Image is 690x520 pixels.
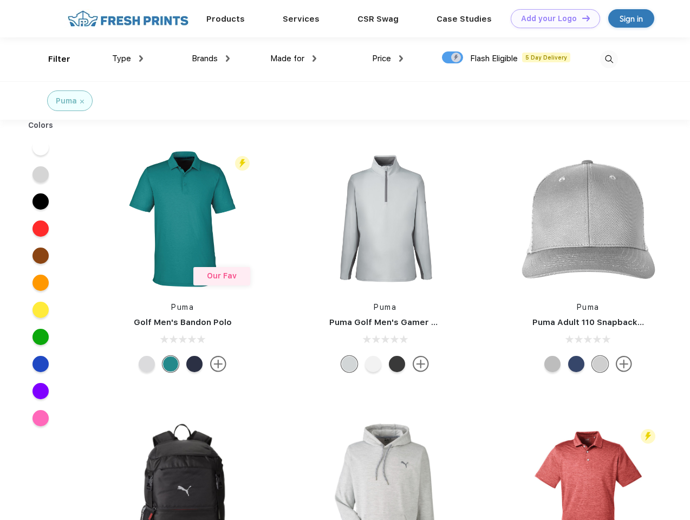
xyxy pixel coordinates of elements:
a: Golf Men's Bandon Polo [134,317,232,327]
span: Our Fav [207,271,237,280]
a: Services [283,14,320,24]
div: High Rise [341,356,357,372]
img: desktop_search.svg [600,50,618,68]
img: flash_active_toggle.svg [235,156,250,171]
img: dropdown.png [226,55,230,62]
a: CSR Swag [357,14,399,24]
img: dropdown.png [399,55,403,62]
span: Made for [270,54,304,63]
div: Filter [48,53,70,66]
a: Products [206,14,245,24]
div: Puma [56,95,77,107]
a: Sign in [608,9,654,28]
img: func=resize&h=266 [313,147,457,291]
span: Flash Eligible [470,54,518,63]
a: Puma [374,303,396,311]
img: func=resize&h=266 [516,147,660,291]
div: Sign in [620,12,643,25]
img: DT [582,15,590,21]
span: 5 Day Delivery [522,53,570,62]
div: Quarry Brt Whit [592,356,608,372]
span: Price [372,54,391,63]
img: fo%20logo%202.webp [64,9,192,28]
div: Green Lagoon [162,356,179,372]
div: Navy Blazer [186,356,203,372]
div: Puma Black [389,356,405,372]
img: dropdown.png [139,55,143,62]
img: dropdown.png [313,55,316,62]
div: High Rise [139,356,155,372]
img: more.svg [210,356,226,372]
div: Quarry with Brt Whit [544,356,561,372]
img: more.svg [616,356,632,372]
a: Puma [171,303,194,311]
span: Brands [192,54,218,63]
div: Colors [20,120,62,131]
div: Peacoat with Qut Shd [568,356,584,372]
a: Puma Golf Men's Gamer Golf Quarter-Zip [329,317,500,327]
a: Puma [577,303,600,311]
span: Type [112,54,131,63]
div: Add your Logo [521,14,577,23]
img: func=resize&h=266 [110,147,255,291]
img: filter_cancel.svg [80,100,84,103]
div: Bright White [365,356,381,372]
img: more.svg [413,356,429,372]
img: flash_active_toggle.svg [641,429,655,444]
